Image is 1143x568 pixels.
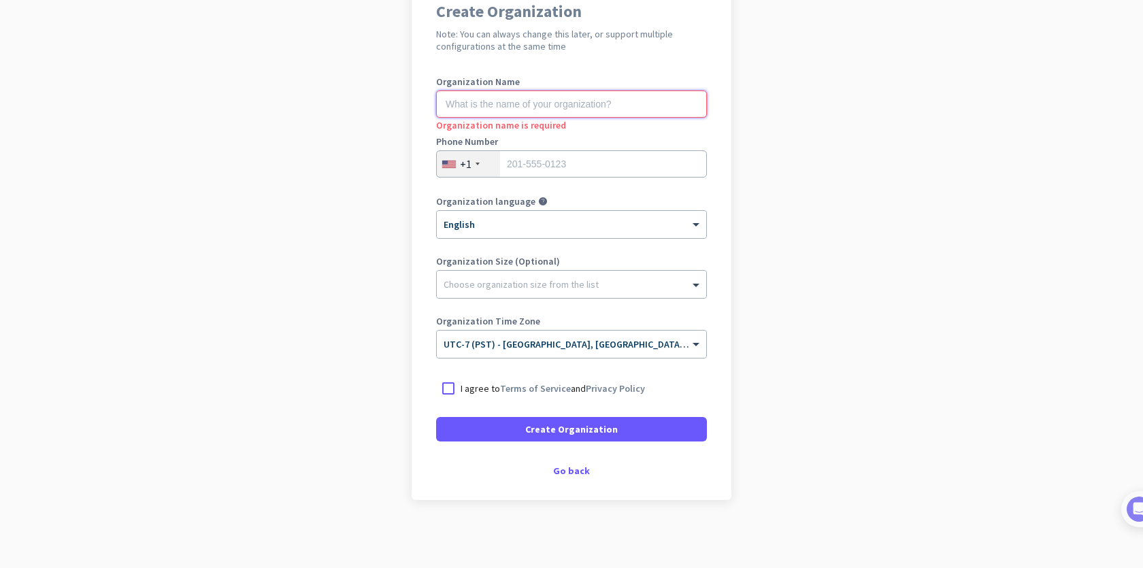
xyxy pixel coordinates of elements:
label: Organization Name [436,77,707,86]
h1: Create Organization [436,3,707,20]
label: Organization Time Zone [436,316,707,326]
input: What is the name of your organization? [436,90,707,118]
i: help [538,197,548,206]
p: I agree to and [461,382,645,395]
a: Privacy Policy [586,382,645,395]
label: Phone Number [436,137,707,146]
label: Organization language [436,197,535,206]
span: Create Organization [525,422,618,436]
div: Go back [436,466,707,475]
h2: Note: You can always change this later, or support multiple configurations at the same time [436,28,707,52]
label: Organization Size (Optional) [436,256,707,266]
span: Organization name is required [436,119,566,131]
div: +1 [460,157,471,171]
a: Terms of Service [500,382,571,395]
button: Create Organization [436,417,707,441]
input: 201-555-0123 [436,150,707,178]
